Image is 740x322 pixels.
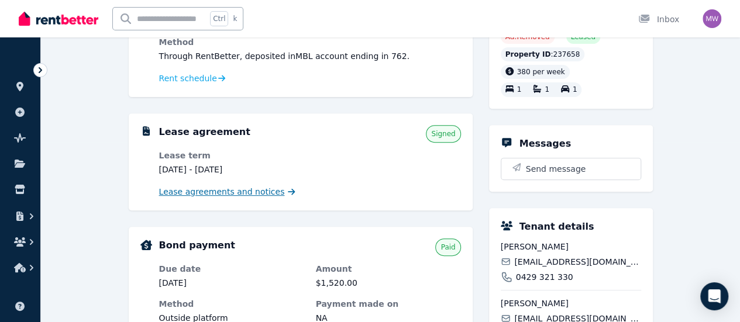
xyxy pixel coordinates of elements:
[316,298,461,310] dt: Payment made on
[505,50,551,59] span: Property ID
[501,297,641,309] span: [PERSON_NAME]
[19,10,98,27] img: RentBetter
[140,240,152,250] img: Bond Details
[638,13,679,25] div: Inbox
[516,271,573,283] span: 0429 321 330
[159,125,250,139] h5: Lease agreement
[210,11,228,26] span: Ctrl
[526,163,586,175] span: Send message
[514,256,641,268] span: [EMAIL_ADDRESS][DOMAIN_NAME]
[501,241,641,252] span: [PERSON_NAME]
[159,72,217,84] span: Rent schedule
[159,263,304,275] dt: Due date
[159,186,285,198] span: Lease agreements and notices
[159,36,461,48] dt: Method
[517,86,522,94] span: 1
[159,186,295,198] a: Lease agreements and notices
[316,277,461,289] dd: $1,520.00
[545,86,549,94] span: 1
[159,164,304,175] dd: [DATE] - [DATE]
[440,243,455,252] span: Paid
[431,129,455,139] span: Signed
[573,86,577,94] span: 1
[159,238,235,252] h5: Bond payment
[519,137,571,151] h5: Messages
[501,158,641,179] button: Send message
[159,298,304,310] dt: Method
[501,47,585,61] div: : 237658
[703,9,721,28] img: Michelle Wolsey
[159,72,226,84] a: Rent schedule
[519,220,594,234] h5: Tenant details
[159,150,304,161] dt: Lease term
[700,282,728,310] div: Open Intercom Messenger
[316,263,461,275] dt: Amount
[233,14,237,23] span: k
[159,51,409,61] span: Through RentBetter , deposited in MBL account ending in 762 .
[517,68,565,76] span: 380 per week
[159,277,304,289] dd: [DATE]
